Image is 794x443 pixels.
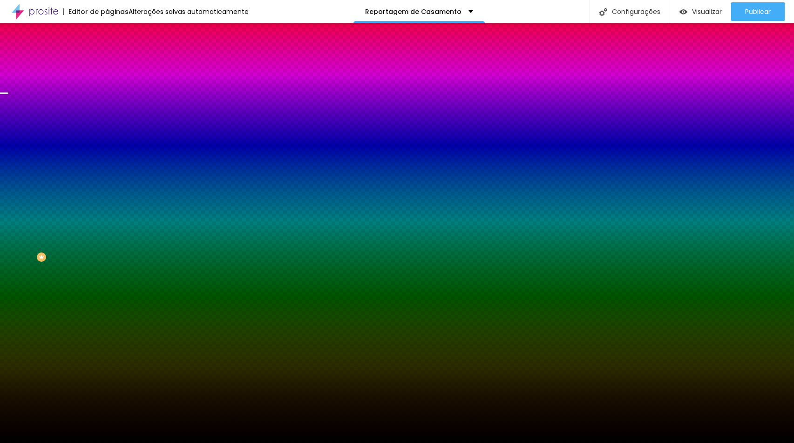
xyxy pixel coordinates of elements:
span: Visualizar [692,8,722,15]
button: Publicar [731,2,785,21]
p: Reportagem de Casamento [365,8,461,15]
span: Publicar [745,8,771,15]
button: Visualizar [670,2,731,21]
img: view-1.svg [679,8,687,16]
div: Editor de páginas [63,8,129,15]
img: Icone [599,8,607,16]
div: Alterações salvas automaticamente [129,8,249,15]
